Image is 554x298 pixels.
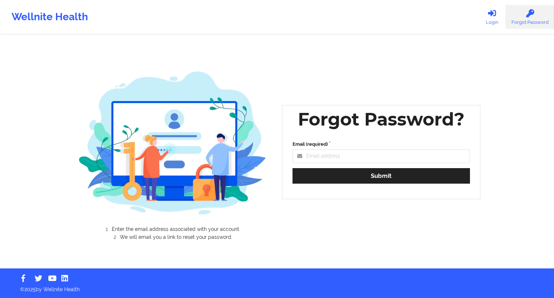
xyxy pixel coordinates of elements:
[85,226,267,233] li: Enter the email address associated with your account.
[293,141,470,148] label: Email (required)
[15,281,539,293] p: © 2025 by Wellnite Health
[293,149,470,163] input: Email address
[79,64,267,221] img: wellnite-forgot-password-hero_200.d80a7247.jpg
[506,5,554,29] a: Forgot Password
[478,5,506,29] a: Login
[85,233,267,240] li: We will email you a link to reset your password.
[298,108,465,131] div: Forgot Password?
[293,168,470,184] button: Submit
